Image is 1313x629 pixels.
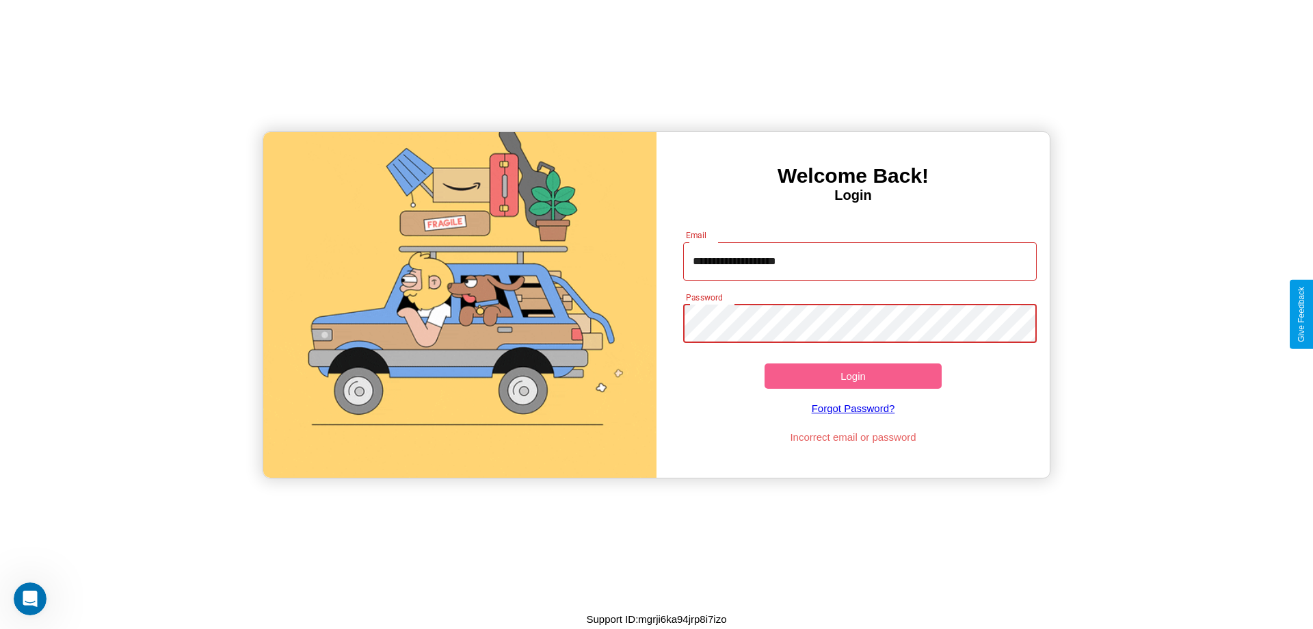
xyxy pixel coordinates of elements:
a: Forgot Password? [676,389,1031,428]
p: Support ID: mgrji6ka94jrp8i7izo [586,610,726,628]
img: gif [263,132,656,478]
iframe: Intercom live chat [14,582,47,615]
label: Password [686,292,722,303]
h3: Welcome Back! [656,164,1050,188]
label: Email [686,229,707,241]
button: Login [765,363,942,389]
p: Incorrect email or password [676,428,1031,446]
h4: Login [656,188,1050,203]
div: Give Feedback [1297,287,1306,342]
